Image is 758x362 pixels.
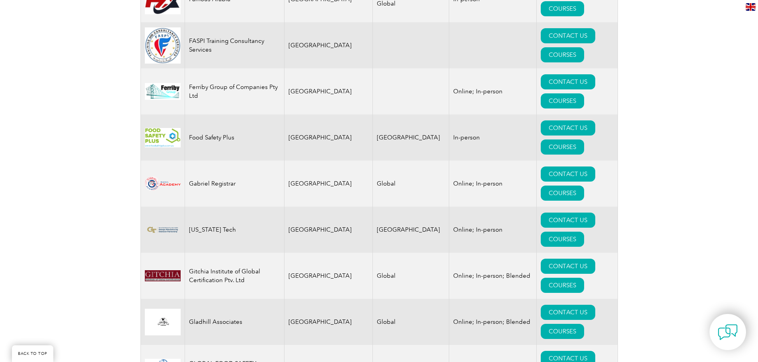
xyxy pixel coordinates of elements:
a: CONTACT US [541,166,595,182]
td: Online; In-person [449,161,537,207]
a: CONTACT US [541,28,595,43]
td: [GEOGRAPHIC_DATA] [284,114,373,161]
td: Global [373,161,449,207]
td: [GEOGRAPHIC_DATA] [284,22,373,68]
td: [GEOGRAPHIC_DATA] [284,161,373,207]
a: CONTACT US [541,120,595,136]
img: 17b06828-a505-ea11-a811-000d3a79722d-logo.png [145,176,181,191]
a: COURSES [541,232,584,247]
img: e72924ac-d9bc-ea11-a814-000d3a79823d-logo.png [145,225,181,235]
a: COURSES [541,186,584,201]
a: COURSES [541,47,584,62]
a: CONTACT US [541,305,595,320]
td: In-person [449,114,537,161]
a: COURSES [541,278,584,293]
td: Gladhill Associates [185,299,284,345]
td: [US_STATE] Tech [185,207,284,253]
img: 78e9ed17-f6e8-ed11-8847-00224814fd52-logo.png [145,27,181,63]
td: [GEOGRAPHIC_DATA] [373,114,449,161]
td: Gitchia Institute of Global Certification Ptv. Ltd [185,253,284,299]
img: contact-chat.png [718,322,738,342]
a: CONTACT US [541,213,595,228]
td: Online; In-person [449,68,537,114]
td: Online; In-person; Blended [449,299,537,345]
td: [GEOGRAPHIC_DATA] [284,68,373,114]
td: [GEOGRAPHIC_DATA] [373,207,449,253]
td: [GEOGRAPHIC_DATA] [284,207,373,253]
td: Global [373,299,449,345]
img: 0025a846-35c2-eb11-bacc-0022481832e0-logo.jpg [145,309,181,336]
img: en [746,3,756,11]
td: Ferriby Group of Companies Pty Ltd [185,68,284,114]
a: COURSES [541,139,584,155]
td: Food Safety Plus [185,114,284,161]
td: FASPI Training Consultancy Services [185,22,284,68]
img: 52661cd0-8de2-ef11-be1f-002248955c5a-logo.jpg [145,83,181,100]
a: CONTACT US [541,74,595,89]
a: COURSES [541,324,584,339]
td: [GEOGRAPHIC_DATA] [284,299,373,345]
td: Global [373,253,449,299]
a: BACK TO TOP [12,345,53,362]
a: CONTACT US [541,259,595,274]
a: COURSES [541,93,584,108]
img: e52924ac-d9bc-ea11-a814-000d3a79823d-logo.png [145,128,181,147]
td: [GEOGRAPHIC_DATA] [284,253,373,299]
td: Online; In-person; Blended [449,253,537,299]
td: Gabriel Registrar [185,161,284,207]
a: COURSES [541,1,584,16]
td: Online; In-person [449,207,537,253]
img: c8bed0e6-59d5-ee11-904c-002248931104-logo.png [145,270,181,281]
